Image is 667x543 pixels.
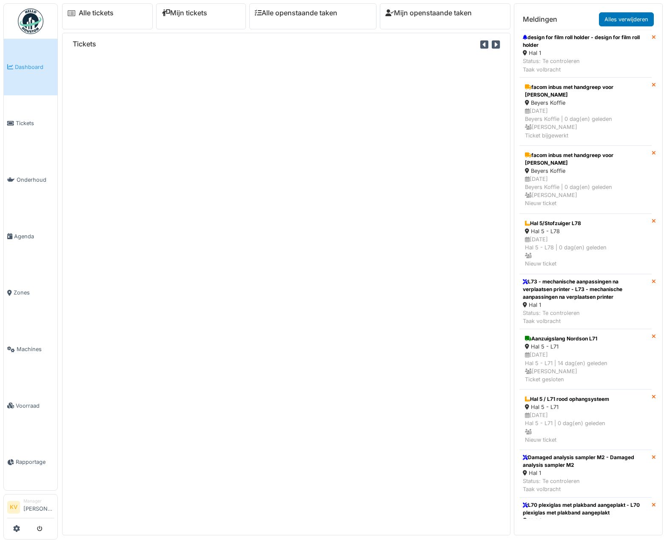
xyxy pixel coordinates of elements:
[523,469,648,477] div: Hal 1
[4,377,57,434] a: Voorraad
[519,274,652,329] a: L73 - mechanische aanpassingen na verplaatsen printer - L73 - mechanische aanpassingen na verplaa...
[17,345,54,353] span: Machines
[79,9,114,17] a: Alle tickets
[523,49,648,57] div: Hal 1
[4,39,57,95] a: Dashboard
[16,402,54,410] span: Voorraad
[255,9,337,17] a: Alle openstaande taken
[525,99,646,107] div: Beyers Koffie
[525,107,646,140] div: [DATE] Beyers Koffie | 0 dag(en) geleden [PERSON_NAME] Ticket bijgewerkt
[4,434,57,491] a: Rapportage
[523,57,648,73] div: Status: Te controleren Taak volbracht
[525,83,646,99] div: facom inbus met handgreep voor [PERSON_NAME]
[7,501,20,514] li: KV
[525,335,646,343] div: Aanzuigslang Nordson L71
[519,389,652,450] a: Hal 5 / L71 rood ophangsysteem Hal 5 - L71 [DATE]Hal 5 - L71 | 0 dag(en) geleden Nieuw ticket
[523,301,648,309] div: Hal 1
[523,15,557,23] h6: Meldingen
[14,289,54,297] span: Zones
[4,265,57,321] a: Zones
[519,77,652,146] a: facom inbus met handgreep voor [PERSON_NAME] Beyers Koffie [DATE]Beyers Koffie | 0 dag(en) gelede...
[525,220,646,227] div: Hal 5/Stofzuiger L78
[525,227,646,235] div: Hal 5 - L78
[15,63,54,71] span: Dashboard
[519,329,652,389] a: Aanzuigslang Nordson L71 Hal 5 - L71 [DATE]Hal 5 - L71 | 14 dag(en) geleden [PERSON_NAME]Ticket g...
[519,450,652,497] a: Damaged analysis sampler M2 - Damaged analysis sampler M2 Hal 1 Status: Te controlerenTaak volbracht
[385,9,472,17] a: Mijn openstaande taken
[525,151,646,167] div: facom inbus met handgreep voor [PERSON_NAME]
[523,517,648,525] div: Hal 2
[525,411,646,444] div: [DATE] Hal 5 - L71 | 0 dag(en) geleden Nieuw ticket
[525,175,646,208] div: [DATE] Beyers Koffie | 0 dag(en) geleden [PERSON_NAME] Nieuw ticket
[17,176,54,184] span: Onderhoud
[4,151,57,208] a: Onderhoud
[525,167,646,175] div: Beyers Koffie
[4,208,57,265] a: Agenda
[162,9,207,17] a: Mijn tickets
[525,343,646,351] div: Hal 5 - L71
[4,95,57,152] a: Tickets
[523,477,648,493] div: Status: Te controleren Taak volbracht
[525,351,646,383] div: [DATE] Hal 5 - L71 | 14 dag(en) geleden [PERSON_NAME] Ticket gesloten
[523,501,648,517] div: L70 plexiglas met plakband aangeplakt - L70 plexiglas met plakband aangeplakt
[23,498,54,504] div: Manager
[525,395,646,403] div: Hal 5 / L71 rood ophangsysteem
[14,232,54,240] span: Agenda
[7,498,54,518] a: KV Manager[PERSON_NAME]
[519,146,652,214] a: facom inbus met handgreep voor [PERSON_NAME] Beyers Koffie [DATE]Beyers Koffie | 0 dag(en) gelede...
[519,30,652,77] a: design for film roll holder - design for film roll holder Hal 1 Status: Te controlerenTaak volbracht
[525,235,646,268] div: [DATE] Hal 5 - L78 | 0 dag(en) geleden Nieuw ticket
[16,119,54,127] span: Tickets
[523,309,648,325] div: Status: Te controleren Taak volbracht
[23,498,54,516] li: [PERSON_NAME]
[523,34,648,49] div: design for film roll holder - design for film roll holder
[523,454,648,469] div: Damaged analysis sampler M2 - Damaged analysis sampler M2
[523,278,648,301] div: L73 - mechanische aanpassingen na verplaatsen printer - L73 - mechanische aanpassingen na verplaa...
[4,321,57,377] a: Machines
[18,9,43,34] img: Badge_color-CXgf-gQk.svg
[599,12,654,26] a: Alles verwijderen
[16,458,54,466] span: Rapportage
[525,403,646,411] div: Hal 5 - L71
[519,214,652,274] a: Hal 5/Stofzuiger L78 Hal 5 - L78 [DATE]Hal 5 - L78 | 0 dag(en) geleden Nieuw ticket
[73,40,96,48] h6: Tickets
